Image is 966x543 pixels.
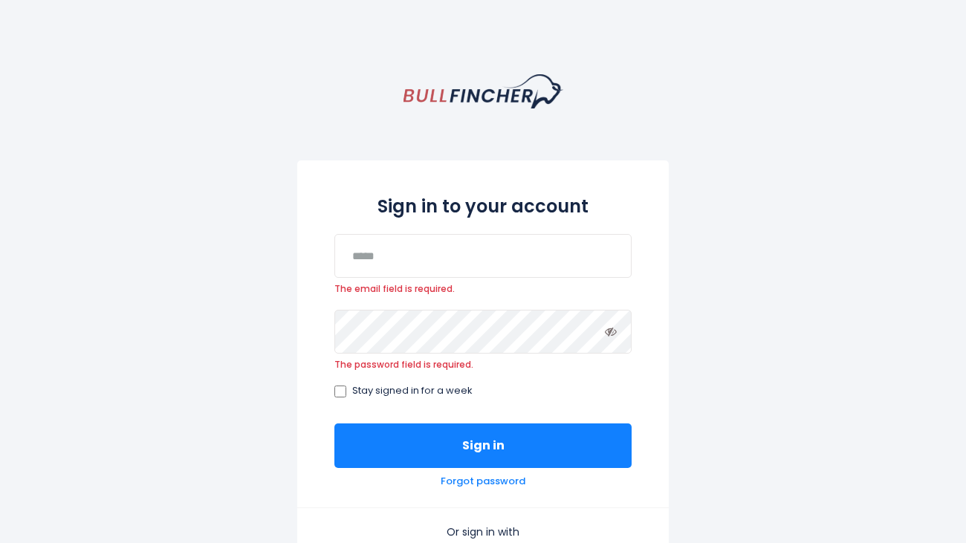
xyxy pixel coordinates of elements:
[334,193,632,219] h2: Sign in to your account
[334,359,632,371] span: The password field is required.
[403,74,563,108] a: homepage
[334,283,632,295] span: The email field is required.
[352,385,473,397] span: Stay signed in for a week
[334,525,632,539] p: Or sign in with
[334,386,346,397] input: Stay signed in for a week
[334,423,632,468] button: Sign in
[441,475,525,488] a: Forgot password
